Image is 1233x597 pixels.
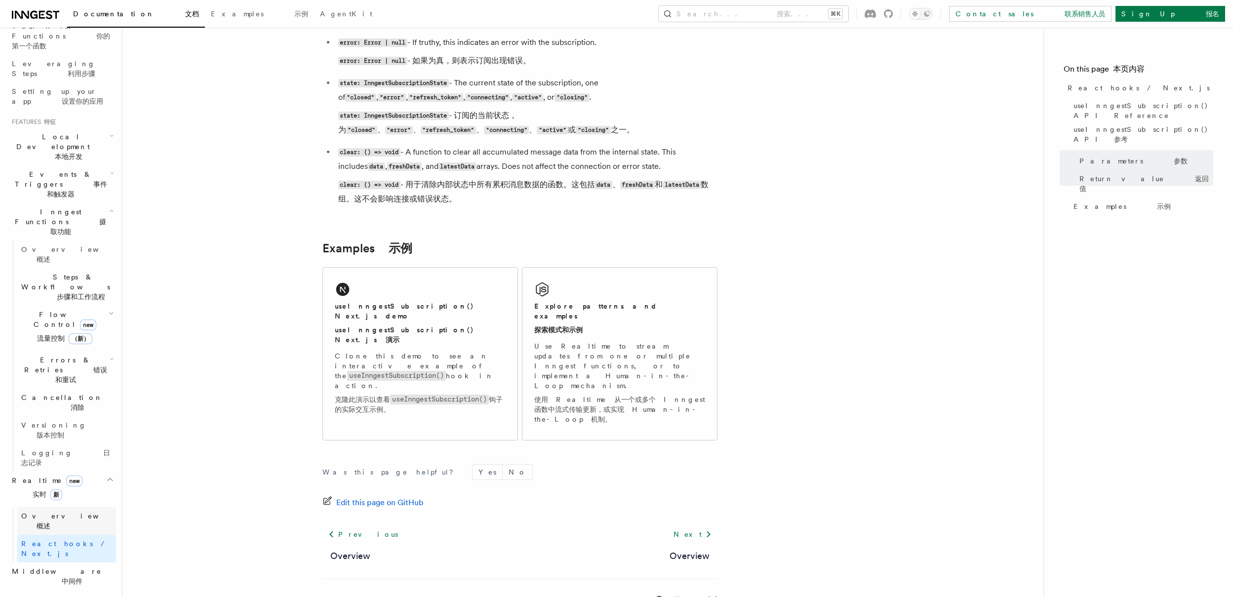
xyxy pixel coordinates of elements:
[338,180,709,203] font: - 用于清除内部状态中所有累积消息数据的函数。这包括 、 和 数组。这不会影响连接或错误状态。
[909,8,933,20] button: Toggle dark mode
[33,490,62,498] font: 实时
[338,148,400,157] code: clear: () => void
[62,97,103,105] font: 设置你的应用
[80,319,96,330] span: new
[17,507,116,535] a: Overview 概述
[512,93,543,102] code: "active"
[50,489,62,500] span: 新
[62,577,82,585] font: 中间件
[1115,6,1225,22] a: Sign Up 报名
[663,181,701,189] code: latestData
[8,118,56,126] span: Features
[338,181,400,189] code: clear: () => void
[378,93,406,102] code: "error"
[8,169,110,199] span: Events & Triggers
[67,3,205,28] a: Documentation 文档
[1065,10,1105,18] font: 联系销售人员
[335,351,506,418] p: Clone this demo to see an interactive example of the hook in action.
[534,341,705,428] p: Use Realtime to stream updates from one or multiple Inngest functions, or to implement a Human-in...
[473,465,502,479] button: Yes
[1074,101,1213,148] span: useInngestSubscription() API Reference
[335,145,717,210] li: - A function to clear all accumulated message data from the internal state. This includes , , and...
[69,333,92,344] span: （新）
[12,60,95,78] span: Leveraging Steps
[659,6,848,22] button: Search... 搜索...⌘K
[12,22,110,50] span: Your first Functions
[387,162,422,171] code: freshData
[438,162,477,171] code: latestData
[8,566,117,586] span: Middleware
[338,56,531,65] font: - 如果为真，则表示订阅出现错误。
[1075,170,1213,198] a: Return value 返回值
[1074,125,1208,143] font: useInngestSubscription() API 参考
[421,126,476,134] code: "refresh_token"
[44,119,56,125] font: 特征
[8,472,116,507] button: Realtimenew实时新
[346,126,377,134] code: "closed"
[17,351,116,389] button: Errors & Retries 错误和重试
[1070,97,1213,152] a: useInngestSubscription() API ReferenceuseInngestSubscription() API 参考
[330,549,370,563] a: Overview
[17,416,116,444] a: Versioning 版本控制
[21,449,110,467] span: Logging
[8,128,116,165] button: Local Development 本地开发
[17,268,116,306] button: Steps & Workflows 步骤和工作流程
[338,57,407,65] code: error: Error | null
[338,112,449,120] code: state: InngestSubscriptionState
[537,126,568,134] code: "active"
[338,79,449,87] code: state: InngestSubscriptionState
[21,512,138,530] span: Overview
[8,203,116,240] button: Inngest Functions 摄取功能
[1070,198,1213,215] a: Examples 示例
[408,93,463,102] code: "refresh_token"
[205,3,314,27] a: Examples 示例
[21,245,138,263] span: Overview
[37,431,64,439] font: 版本控制
[17,272,125,302] span: Steps & Workflows
[322,241,412,255] a: Examples 示例
[21,421,102,439] span: Versioning
[37,255,50,263] font: 概述
[777,10,814,18] font: 搜索...
[576,126,610,134] code: "closing"
[37,334,92,342] font: 流量控制
[1068,83,1210,93] span: React hooks / Next.js
[368,162,385,171] code: data
[335,36,717,72] li: - If truthy, this indicates an error with the subscription.
[17,310,109,347] span: Flow Control
[8,55,116,82] a: Leveraging Steps 利用步骤
[17,535,116,562] a: React hooks / Next.js
[322,525,404,543] a: Previous
[338,111,635,134] font: - 订阅的当前状态，为 、 、 、 、 或 之一。
[17,355,110,385] span: Errors & Retries
[534,301,705,339] h2: Explore patterns and examples
[294,10,308,18] font: 示例
[8,17,116,55] a: Your first Functions 你的第一个函数
[389,241,412,255] font: 示例
[522,267,717,440] a: Explore patterns and examples探索模式和示例Use Realtime to stream updates from one or multiple Inngest f...
[1064,79,1213,97] a: React hooks / Next.js
[1157,202,1171,210] font: 示例
[829,9,842,19] kbd: ⌘K
[595,181,612,189] code: data
[335,326,474,344] font: useInngestSubscription() Next.js 演示
[211,10,308,18] span: Examples
[1079,156,1188,166] span: Parameters
[55,153,82,160] font: 本地开发
[1075,152,1213,170] a: Parameters 参数
[1206,10,1219,18] font: 报名
[1079,174,1213,194] span: Return value
[8,240,116,472] div: Inngest Functions 摄取功能
[534,326,583,334] font: 探索模式和示例
[465,93,510,102] code: "connecting"
[503,465,532,479] button: No
[484,126,529,134] code: "connecting"
[8,507,116,562] div: Realtimenew实时新
[37,522,50,530] font: 概述
[322,267,518,440] a: useInngestSubscription() Next.js demouseInngestSubscription() Next.js 演示Clone this demo to see an...
[335,76,717,141] li: - The current state of the subscription, one of , , , , , or .
[8,207,109,237] span: Inngest Functions
[338,39,407,47] code: error: Error | null
[1064,63,1213,79] h4: On this page
[68,70,95,78] font: 利用步骤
